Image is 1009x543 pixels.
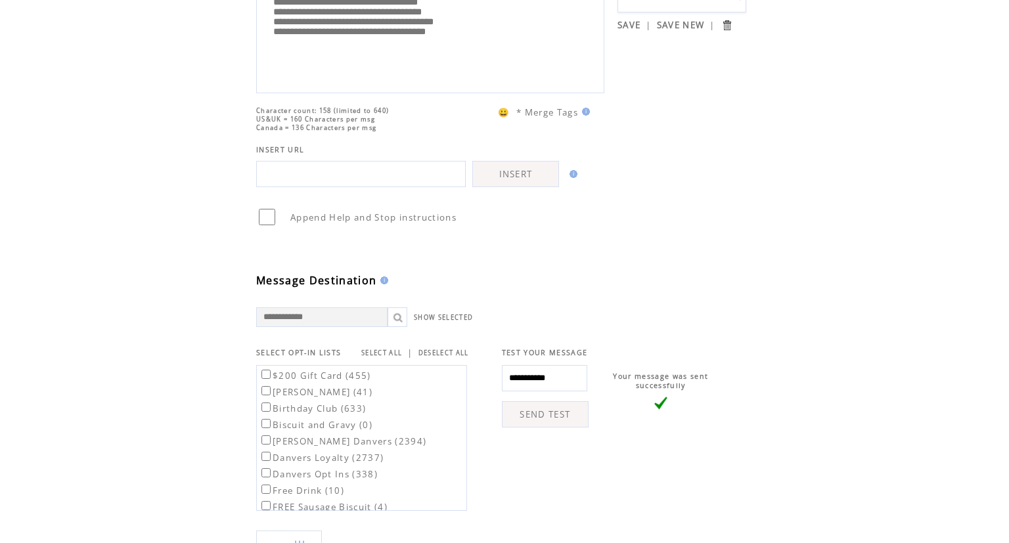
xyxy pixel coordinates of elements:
[407,347,413,358] span: |
[617,19,640,31] a: SAVE
[261,452,271,461] input: Danvers Loyalty (2737)
[256,348,341,357] span: SELECT OPT-IN LISTS
[498,106,510,118] span: 😀
[261,435,271,445] input: [PERSON_NAME] Danvers (2394)
[256,145,304,154] span: INSERT URL
[361,349,402,357] a: SELECT ALL
[259,370,371,381] label: $200 Gift Card (455)
[259,419,372,431] label: Biscuit and Gravy (0)
[502,348,588,357] span: TEST YOUR MESSAGE
[516,106,578,118] span: * Merge Tags
[256,115,375,123] span: US&UK = 160 Characters per msg
[259,402,366,414] label: Birthday Club (633)
[259,452,384,464] label: Danvers Loyalty (2737)
[376,276,388,284] img: help.gif
[472,161,559,187] a: INSERT
[721,19,733,32] input: Submit
[261,501,271,510] input: FREE Sausage Biscuit (4)
[259,468,378,480] label: Danvers Opt Ins (338)
[261,370,271,379] input: $200 Gift Card (455)
[261,402,271,412] input: Birthday Club (633)
[261,468,271,477] input: Danvers Opt Ins (338)
[657,19,705,31] a: SAVE NEW
[566,170,577,178] img: help.gif
[414,313,473,322] a: SHOW SELECTED
[261,485,271,494] input: Free Drink (10)
[646,19,651,31] span: |
[709,19,715,31] span: |
[418,349,469,357] a: DESELECT ALL
[654,397,667,410] img: vLarge.png
[578,108,590,116] img: help.gif
[259,485,344,496] label: Free Drink (10)
[502,401,589,427] a: SEND TEST
[259,435,426,447] label: [PERSON_NAME] Danvers (2394)
[613,372,708,390] span: Your message was sent successfully
[256,273,376,288] span: Message Destination
[259,386,372,398] label: [PERSON_NAME] (41)
[256,106,389,115] span: Character count: 158 (limited to 640)
[261,419,271,428] input: Biscuit and Gravy (0)
[290,211,457,223] span: Append Help and Stop instructions
[259,501,388,513] label: FREE Sausage Biscuit (4)
[261,386,271,395] input: [PERSON_NAME] (41)
[256,123,376,132] span: Canada = 136 Characters per msg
